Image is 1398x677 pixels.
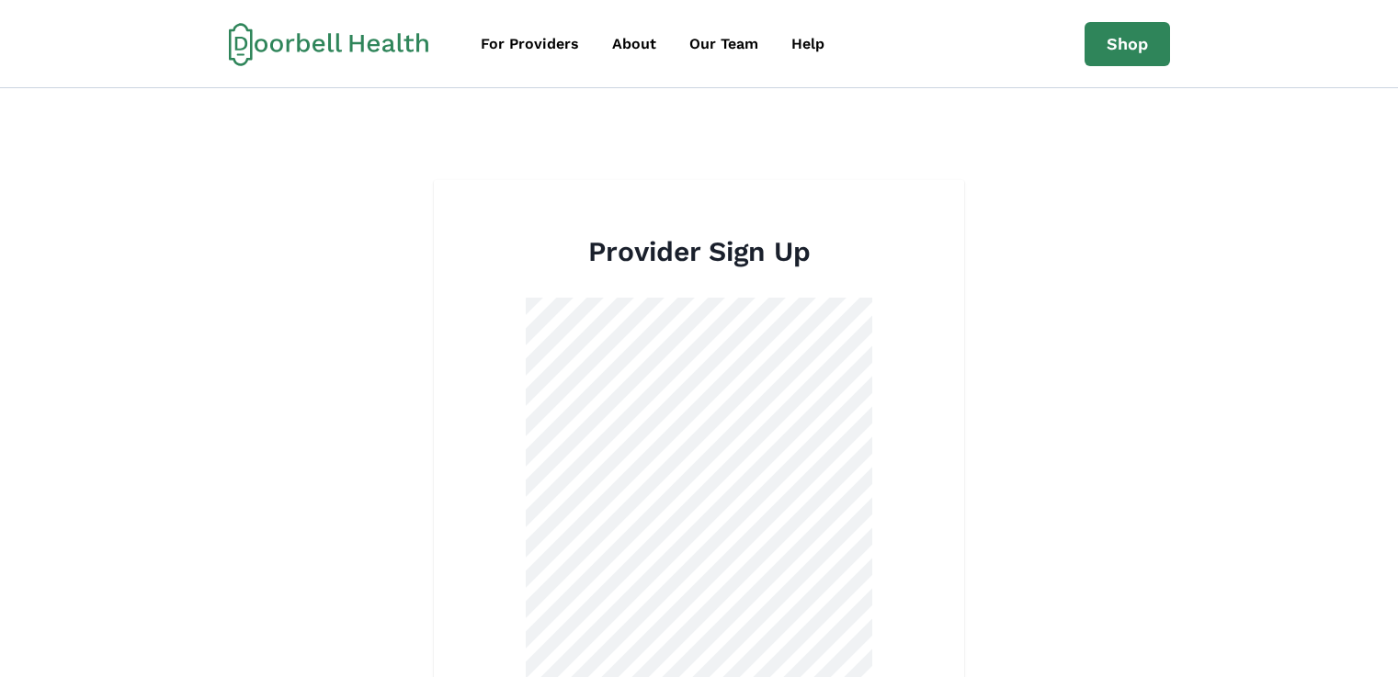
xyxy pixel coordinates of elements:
[791,33,824,55] div: Help
[675,26,773,62] a: Our Team
[777,26,839,62] a: Help
[612,33,656,55] div: About
[466,26,594,62] a: For Providers
[689,33,758,55] div: Our Team
[597,26,671,62] a: About
[526,235,872,268] h2: Provider Sign Up
[481,33,579,55] div: For Providers
[1085,22,1170,66] a: Shop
